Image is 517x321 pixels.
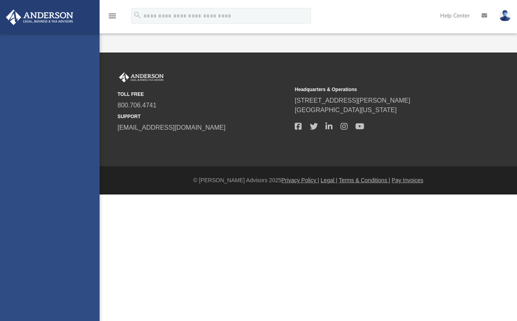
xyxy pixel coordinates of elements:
img: User Pic [499,10,511,21]
a: 800.706.4741 [117,102,157,109]
img: Anderson Advisors Platinum Portal [117,72,165,83]
a: Legal | [321,177,337,183]
small: TOLL FREE [117,91,289,98]
a: [EMAIL_ADDRESS][DOMAIN_NAME] [117,124,225,131]
a: menu [108,15,117,21]
div: © [PERSON_NAME] Advisors 2025 [100,176,517,185]
i: menu [108,11,117,21]
a: Privacy Policy | [282,177,319,183]
a: [STREET_ADDRESS][PERSON_NAME] [295,97,410,104]
img: Anderson Advisors Platinum Portal [4,10,76,25]
small: Headquarters & Operations [295,86,466,93]
small: SUPPORT [117,113,289,120]
a: [GEOGRAPHIC_DATA][US_STATE] [295,107,397,113]
a: Pay Invoices [392,177,423,183]
i: search [133,11,142,19]
a: Terms & Conditions | [339,177,390,183]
